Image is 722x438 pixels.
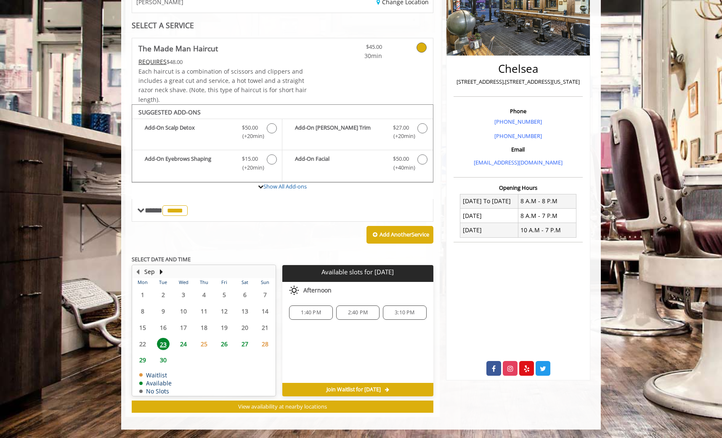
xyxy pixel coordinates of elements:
[194,278,214,287] th: Thu
[132,21,433,29] div: SELECT A SERVICE
[326,386,381,393] span: Join Waitlist for [DATE]
[145,154,234,172] b: Add-On Eyebrows Shaping
[144,267,155,276] button: Sep
[456,63,581,75] h2: Chelsea
[139,372,172,378] td: Waitlist
[158,267,165,276] button: Next Month
[214,336,234,352] td: Select day26
[133,352,153,368] td: Select day29
[136,154,278,174] label: Add-On Eyebrows Shaping
[238,163,263,172] span: (+20min )
[138,108,201,116] b: SUGGESTED ADD-ONS
[153,352,173,368] td: Select day30
[303,287,332,294] span: Afternoon
[348,309,368,316] span: 2:40 PM
[132,104,433,183] div: The Made Man Haircut Add-onS
[454,185,583,191] h3: Opening Hours
[494,132,542,140] a: [PHONE_NUMBER]
[194,336,214,352] td: Select day25
[239,338,251,350] span: 27
[460,223,518,237] td: [DATE]
[198,338,210,350] span: 25
[263,183,307,190] a: Show All Add-ons
[518,194,576,208] td: 8 A.M - 8 P.M
[234,278,255,287] th: Sat
[494,118,542,125] a: [PHONE_NUMBER]
[153,278,173,287] th: Tue
[138,67,307,104] span: Each haircut is a combination of scissors and clippers and includes a great cut and service, a ho...
[132,401,433,413] button: View availability at nearby locations
[157,354,170,366] span: 30
[474,159,563,166] a: [EMAIL_ADDRESS][DOMAIN_NAME]
[295,123,384,141] b: Add-On [PERSON_NAME] Trim
[136,123,278,143] label: Add-On Scalp Detox
[234,336,255,352] td: Select day27
[214,278,234,287] th: Fri
[456,108,581,114] h3: Phone
[157,338,170,350] span: 23
[173,278,194,287] th: Wed
[289,305,332,320] div: 1:40 PM
[518,223,576,237] td: 10 A.M - 7 P.M
[218,338,231,350] span: 26
[145,123,234,141] b: Add-On Scalp Detox
[136,354,149,366] span: 29
[139,388,172,394] td: No Slots
[132,255,191,263] b: SELECT DATE AND TIME
[332,38,382,61] a: $45.00
[138,58,167,66] span: This service needs some Advance to be paid before we block your appointment
[238,132,263,141] span: (+20min )
[259,338,271,350] span: 28
[456,77,581,86] p: [STREET_ADDRESS],[STREET_ADDRESS][US_STATE]
[336,305,380,320] div: 2:40 PM
[242,154,258,163] span: $15.00
[301,309,321,316] span: 1:40 PM
[393,123,409,132] span: $27.00
[286,268,430,276] p: Available slots for [DATE]
[177,338,190,350] span: 24
[388,163,413,172] span: (+40min )
[287,123,428,143] label: Add-On Beard Trim
[366,226,433,244] button: Add AnotherService
[242,123,258,132] span: $50.00
[380,231,429,238] b: Add Another Service
[287,154,428,174] label: Add-On Facial
[238,403,327,410] span: View availability at nearby locations
[134,267,141,276] button: Previous Month
[138,57,308,66] div: $48.00
[255,336,276,352] td: Select day28
[393,154,409,163] span: $50.00
[173,336,194,352] td: Select day24
[153,336,173,352] td: Select day23
[383,305,426,320] div: 3:10 PM
[460,209,518,223] td: [DATE]
[289,285,299,295] img: afternoon slots
[138,42,218,54] b: The Made Man Haircut
[295,154,384,172] b: Add-On Facial
[139,380,172,386] td: Available
[518,209,576,223] td: 8 A.M - 7 P.M
[395,309,414,316] span: 3:10 PM
[456,146,581,152] h3: Email
[332,51,382,61] span: 30min
[133,278,153,287] th: Mon
[255,278,276,287] th: Sun
[460,194,518,208] td: [DATE] To [DATE]
[388,132,413,141] span: (+20min )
